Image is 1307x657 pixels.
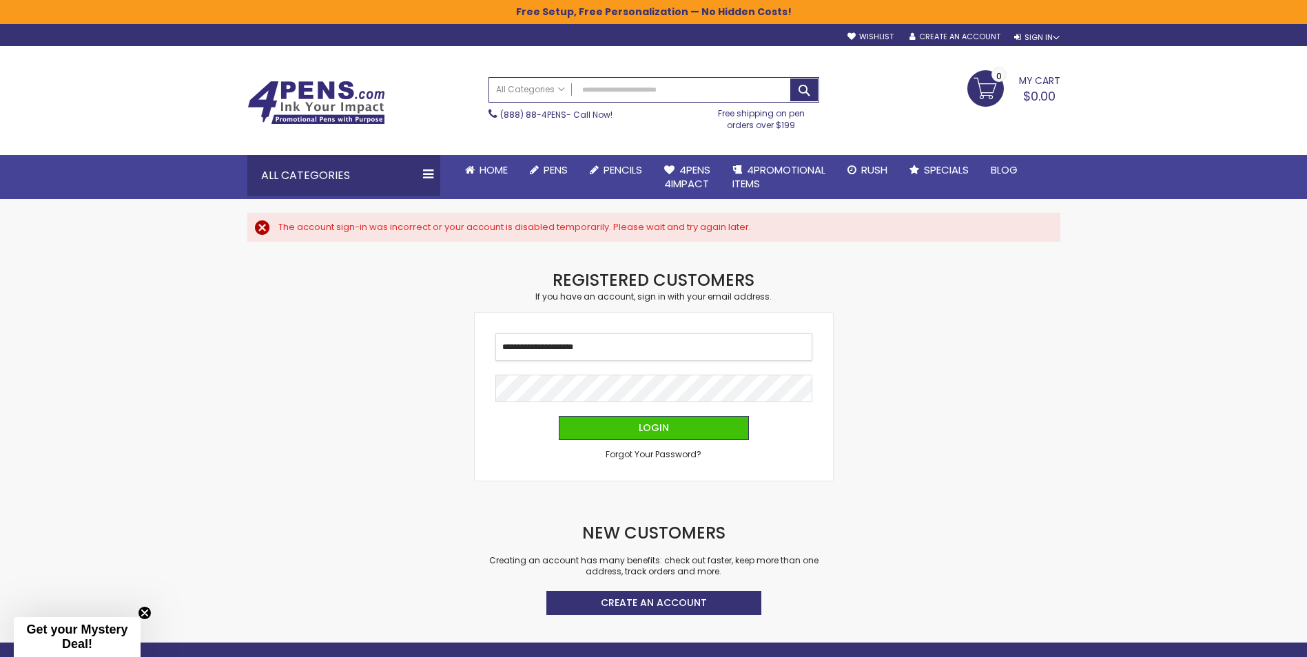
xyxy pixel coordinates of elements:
a: 4PROMOTIONALITEMS [721,155,836,200]
button: Login [559,416,749,440]
a: Blog [980,155,1029,185]
a: All Categories [489,78,572,101]
span: 4Pens 4impact [664,163,710,191]
div: All Categories [247,155,440,196]
a: 4Pens4impact [653,155,721,200]
a: Pencils [579,155,653,185]
span: Home [480,163,508,177]
span: 0 [996,70,1002,83]
a: Pens [519,155,579,185]
button: Close teaser [138,606,152,620]
div: If you have an account, sign in with your email address. [475,291,833,302]
div: Get your Mystery Deal!Close teaser [14,617,141,657]
a: (888) 88-4PENS [500,109,566,121]
img: 4Pens Custom Pens and Promotional Products [247,81,385,125]
div: The account sign-in was incorrect or your account is disabled temporarily. Please wait and try ag... [278,221,1047,233]
a: Create an Account [909,32,1000,42]
span: Blog [991,163,1018,177]
span: Rush [861,163,887,177]
a: Rush [836,155,898,185]
span: Login [639,421,669,435]
span: Pens [544,163,568,177]
span: Get your Mystery Deal! [26,623,127,651]
p: Creating an account has many benefits: check out faster, keep more than one address, track orders... [475,555,833,577]
span: $0.00 [1023,87,1056,105]
div: Free shipping on pen orders over $199 [703,103,819,130]
a: Forgot Your Password? [606,449,701,460]
strong: New Customers [582,521,725,544]
strong: Registered Customers [553,269,754,291]
a: Specials [898,155,980,185]
span: Specials [924,163,969,177]
div: Sign In [1014,32,1060,43]
span: Pencils [604,163,642,177]
span: 4PROMOTIONAL ITEMS [732,163,825,191]
span: Create an Account [601,596,707,609]
a: Wishlist [847,32,894,42]
span: All Categories [496,84,565,95]
span: - Call Now! [500,109,613,121]
a: Create an Account [546,591,761,615]
a: $0.00 0 [967,70,1060,105]
a: Home [454,155,519,185]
